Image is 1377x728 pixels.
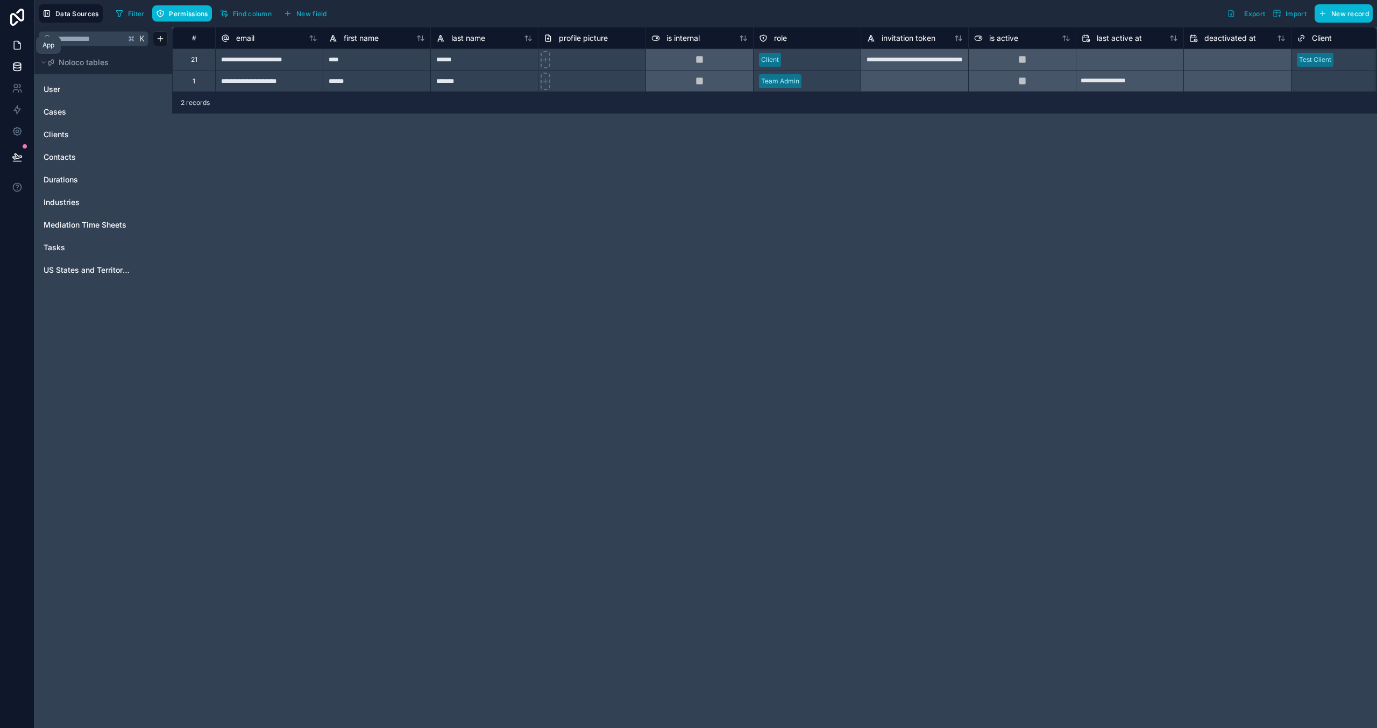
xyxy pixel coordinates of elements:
div: Team Admin [761,76,799,86]
button: New field [280,5,331,22]
div: Durations [39,171,168,188]
span: Data Sources [55,10,99,18]
span: Cases [44,107,66,117]
div: 1 [193,77,195,86]
div: User [39,81,168,98]
div: Test Client [1299,55,1331,65]
div: Industries [39,194,168,211]
span: Export [1244,10,1265,18]
span: role [774,33,787,44]
button: Find column [216,5,275,22]
div: Client [761,55,779,65]
span: Filter [128,10,145,18]
span: K [138,35,146,43]
a: New record [1310,4,1373,23]
a: Tasks [44,242,131,253]
div: # [181,34,207,42]
a: Industries [44,197,131,208]
span: Client [1312,33,1332,44]
span: New record [1331,10,1369,18]
span: profile picture [559,33,608,44]
span: Find column [233,10,272,18]
a: User [44,84,131,95]
span: Contacts [44,152,76,162]
div: US States and Territories [39,261,168,279]
span: last name [451,33,485,44]
a: Cases [44,107,131,117]
span: Industries [44,197,80,208]
a: Mediation Time Sheets [44,220,131,230]
a: Durations [44,174,131,185]
span: User [44,84,60,95]
button: Filter [111,5,148,22]
div: Cases [39,103,168,121]
div: App [42,41,54,50]
span: 2 records [181,98,210,107]
button: New record [1315,4,1373,23]
a: Permissions [152,5,216,22]
button: Import [1269,4,1310,23]
div: Tasks [39,239,168,256]
a: Contacts [44,152,131,162]
div: Clients [39,126,168,143]
a: US States and Territories [44,265,131,275]
div: Contacts [39,149,168,166]
span: last active at [1097,33,1142,44]
span: Tasks [44,242,65,253]
button: Data Sources [39,4,103,23]
span: is active [989,33,1018,44]
span: invitation token [882,33,935,44]
button: Noloco tables [39,55,161,70]
div: 21 [191,55,197,64]
span: Import [1286,10,1307,18]
button: Permissions [152,5,211,22]
span: Mediation Time Sheets [44,220,126,230]
span: New field [296,10,327,18]
span: first name [344,33,379,44]
span: is internal [666,33,700,44]
span: Noloco tables [59,57,109,68]
span: Permissions [169,10,208,18]
span: Durations [44,174,78,185]
span: email [236,33,254,44]
span: Clients [44,129,69,140]
button: Export [1223,4,1269,23]
div: Mediation Time Sheets [39,216,168,234]
a: Clients [44,129,131,140]
span: deactivated at [1204,33,1256,44]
